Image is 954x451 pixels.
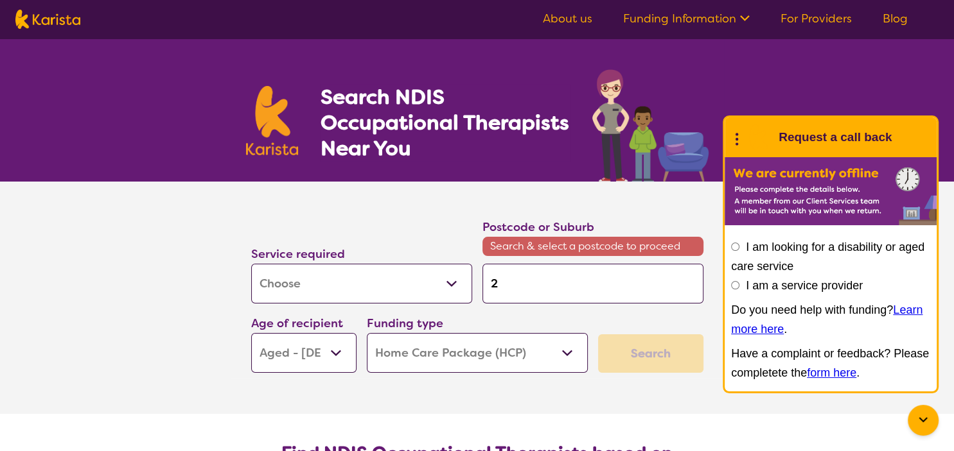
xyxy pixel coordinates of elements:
[251,316,343,331] label: Age of recipient
[731,241,924,273] label: I am looking for a disability or aged care service
[807,366,856,379] a: form here
[592,69,709,182] img: occupational-therapy
[482,264,703,303] input: Type
[482,219,594,235] label: Postcode or Suburb
[731,344,930,382] p: Have a complaint or feedback? Please completete the .
[725,157,937,225] img: Karista offline chat form to request call back
[623,11,750,26] a: Funding Information
[320,84,570,161] h1: Search NDIS Occupational Therapists Near You
[883,11,908,26] a: Blog
[731,300,930,339] p: Do you need help with funding? .
[367,316,443,331] label: Funding type
[15,10,80,29] img: Karista logo
[779,128,892,147] h1: Request a call back
[482,237,703,256] span: Search & select a postcode to proceed
[543,11,592,26] a: About us
[745,124,771,150] img: Karista
[251,246,345,262] label: Service required
[781,11,852,26] a: For Providers
[746,279,863,292] label: I am a service provider
[246,86,299,155] img: Karista logo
